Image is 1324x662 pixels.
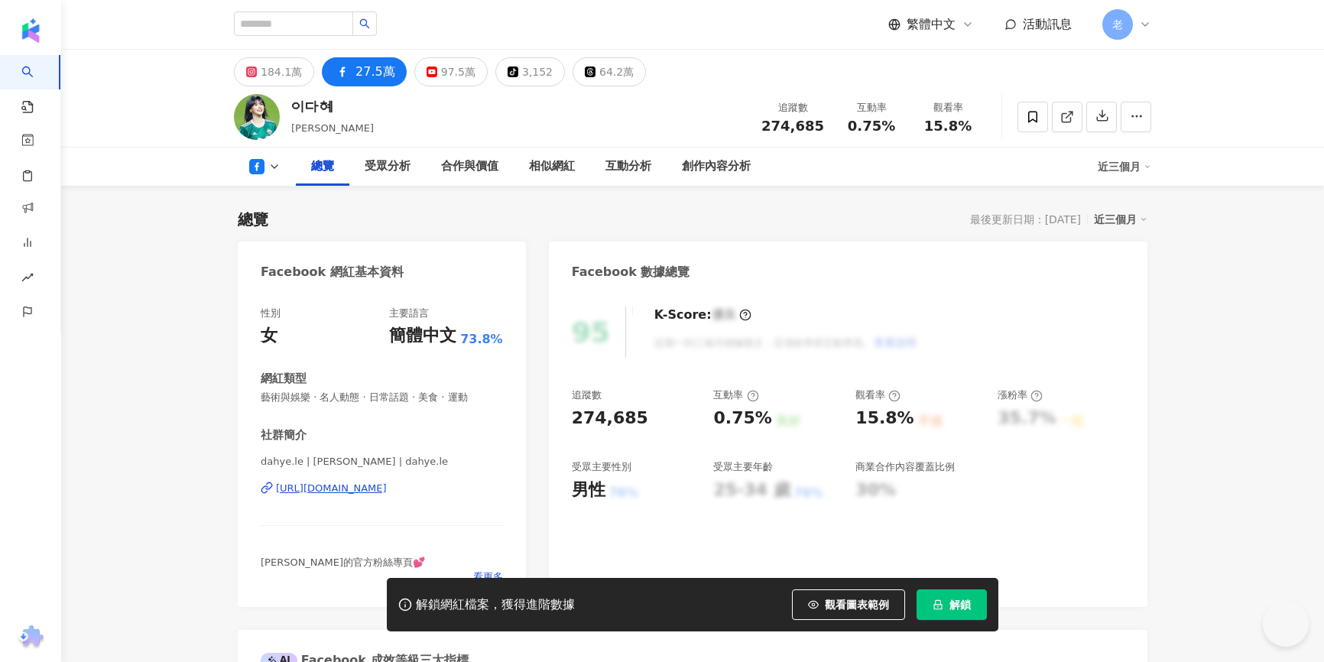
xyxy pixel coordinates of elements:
[441,61,475,83] div: 97.5萬
[572,479,605,502] div: 男性
[970,213,1081,226] div: 最後更新日期：[DATE]
[322,57,407,86] button: 27.5萬
[605,157,651,176] div: 互動分析
[848,118,895,134] span: 0.75%
[21,262,34,297] span: rise
[933,599,943,610] span: lock
[1023,17,1072,31] span: 活動訊息
[682,157,751,176] div: 創作內容分析
[291,122,374,134] span: [PERSON_NAME]
[234,94,280,140] img: KOL Avatar
[713,460,773,474] div: 受眾主要年齡
[441,157,498,176] div: 合作與價值
[855,388,901,402] div: 觀看率
[389,324,456,348] div: 簡體中文
[842,100,901,115] div: 互動率
[416,597,575,613] div: 解鎖網紅檔案，獲得進階數據
[924,118,972,134] span: 15.8%
[761,100,824,115] div: 追蹤數
[495,57,565,86] button: 3,152
[572,264,690,281] div: Facebook 數據總覽
[291,97,374,116] div: 이다혜
[573,57,646,86] button: 64.2萬
[261,61,302,83] div: 184.1萬
[572,460,631,474] div: 受眾主要性別
[261,371,307,387] div: 網紅類型
[389,307,429,320] div: 主要語言
[522,61,553,83] div: 3,152
[654,307,751,323] div: K-Score :
[414,57,488,86] button: 97.5萬
[365,157,411,176] div: 受眾分析
[261,427,307,443] div: 社群簡介
[998,388,1043,402] div: 漲粉率
[261,307,281,320] div: 性別
[713,407,771,430] div: 0.75%
[473,570,503,584] span: 看更多
[16,625,46,650] img: chrome extension
[238,209,268,230] div: 總覽
[825,599,889,611] span: 觀看圖表範例
[311,157,334,176] div: 總覽
[919,100,977,115] div: 觀看率
[261,264,404,281] div: Facebook 網紅基本資料
[907,16,956,33] span: 繁體中文
[261,482,503,495] a: [URL][DOMAIN_NAME]
[949,599,971,611] span: 解鎖
[276,482,387,495] div: [URL][DOMAIN_NAME]
[21,55,52,115] a: search
[713,388,758,402] div: 互動率
[1098,154,1151,179] div: 近三個月
[917,589,987,620] button: 解鎖
[355,61,395,83] div: 27.5萬
[1112,16,1123,33] span: 老
[18,18,43,43] img: logo icon
[572,407,648,430] div: 274,685
[261,324,277,348] div: 女
[599,61,634,83] div: 64.2萬
[572,388,602,402] div: 追蹤數
[761,118,824,134] span: 274,685
[359,18,370,29] span: search
[261,557,425,568] span: [PERSON_NAME]的官方粉絲專頁💕
[261,455,503,469] span: dahye.le | [PERSON_NAME] | dahye.le
[792,589,905,620] button: 觀看圖表範例
[261,391,503,404] span: 藝術與娛樂 · 名人動態 · 日常話題 · 美食 · 運動
[855,460,955,474] div: 商業合作內容覆蓋比例
[1094,209,1147,229] div: 近三個月
[529,157,575,176] div: 相似網紅
[855,407,913,430] div: 15.8%
[460,331,503,348] span: 73.8%
[234,57,314,86] button: 184.1萬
